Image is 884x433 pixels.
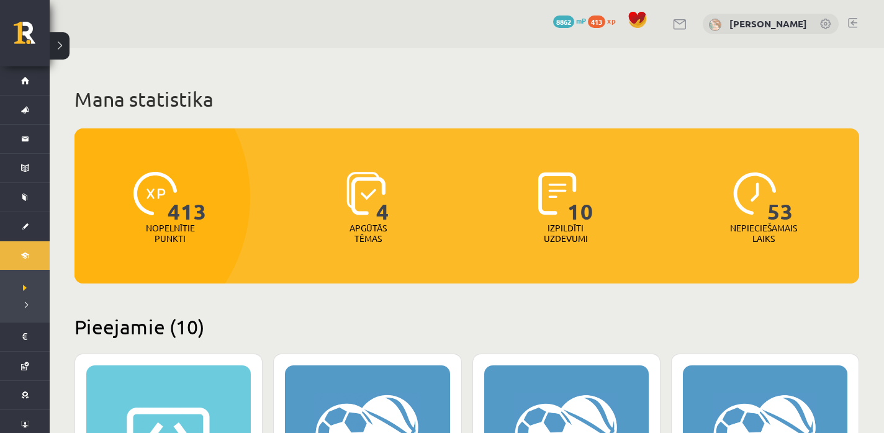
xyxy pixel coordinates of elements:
p: Nepieciešamais laiks [730,223,797,244]
a: 8862 mP [553,16,586,25]
span: mP [576,16,586,25]
p: Nopelnītie punkti [146,223,195,244]
span: 10 [567,172,593,223]
p: Apgūtās tēmas [344,223,392,244]
p: Izpildīti uzdevumi [541,223,590,244]
img: icon-completed-tasks-ad58ae20a441b2904462921112bc710f1caf180af7a3daa7317a5a94f2d26646.svg [538,172,577,215]
span: 8862 [553,16,574,28]
img: icon-xp-0682a9bc20223a9ccc6f5883a126b849a74cddfe5390d2b41b4391c66f2066e7.svg [133,172,177,215]
span: 4 [376,172,389,223]
a: 413 xp [588,16,621,25]
span: xp [607,16,615,25]
h1: Mana statistika [74,87,859,112]
span: 53 [767,172,793,223]
a: Rīgas 1. Tālmācības vidusskola [14,22,50,53]
a: [PERSON_NAME] [729,17,807,30]
h2: Pieejamie (10) [74,315,859,339]
span: 413 [168,172,207,223]
img: Marta Laura Neļķe [709,19,721,31]
img: icon-clock-7be60019b62300814b6bd22b8e044499b485619524d84068768e800edab66f18.svg [733,172,777,215]
img: icon-learned-topics-4a711ccc23c960034f471b6e78daf4a3bad4a20eaf4de84257b87e66633f6470.svg [346,172,386,215]
span: 413 [588,16,605,28]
